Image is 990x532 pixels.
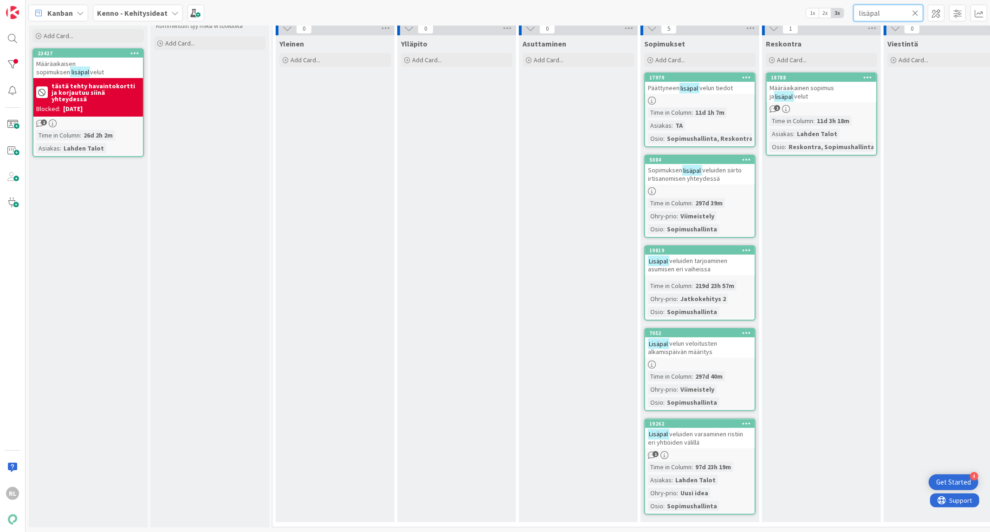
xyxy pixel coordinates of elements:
span: : [677,488,678,498]
span: 3x [831,8,844,18]
span: Reskontra [766,39,802,48]
div: Sopimushallinta [665,224,719,234]
span: velun tiedot [699,84,733,92]
mark: Lisäpal [648,338,669,349]
div: Ohry-prio [648,384,677,394]
div: Osio [648,397,663,407]
span: : [663,397,665,407]
div: 7052 [649,330,755,336]
span: : [677,294,678,304]
div: Osio [648,224,663,234]
span: Määräaikainen sopimus ja [770,84,834,100]
div: 17979 [645,73,755,82]
span: Add Card... [412,56,442,64]
div: 5084Sopimuksenlisäpalveluiden siirto irtisanomisen yhteydessä [645,156,755,184]
div: Open Get Started checklist, remaining modules: 4 [929,474,978,490]
div: 297d 39m [693,198,725,208]
div: 19262 [645,420,755,428]
div: 19262 [649,420,755,427]
div: Time in Column [648,198,692,208]
mark: lisäpal [774,91,794,102]
div: Asiakas [648,120,672,131]
span: : [692,281,693,291]
div: Time in Column [770,116,813,126]
span: Viestintä [887,39,918,48]
span: Add Card... [44,32,73,40]
div: 219d 23h 57m [693,281,737,291]
span: Add Card... [777,56,807,64]
span: Ylläpito [401,39,427,48]
div: Sopimushallinta [665,307,719,317]
span: Add Card... [165,39,195,47]
div: 7052 [645,329,755,337]
div: 7052Lisäpalvelun veloitusten alkamispäivän määritys [645,329,755,358]
span: Kanban [47,7,73,19]
div: 5084 [649,157,755,163]
div: Asiakas [648,475,672,485]
span: 0 [904,23,920,34]
div: Time in Column [648,107,692,118]
mark: lisäpal [70,66,90,77]
div: 17979 [649,74,755,81]
span: : [692,198,693,208]
span: velun veloitusten alkamispäivän määritys [648,339,717,356]
img: avatar [6,513,19,526]
span: : [663,307,665,317]
div: 23427 [33,49,143,58]
span: Päättyneen [648,84,679,92]
div: Time in Column [648,281,692,291]
b: Kenno - Kehitysideat [97,8,168,18]
span: 0 [418,23,434,34]
span: veluiden varaaminen ristiin eri yhtiöiden välillä [648,430,743,447]
div: Reskontra, Sopimushallinta [786,142,877,152]
div: Time in Column [648,462,692,472]
span: 2x [819,8,831,18]
span: veluiden tarjoaminen asumisen eri vaiheissa [648,256,727,273]
span: : [663,501,665,511]
span: Asuttaminen [523,39,566,48]
span: Sopimuksen [648,166,682,174]
div: Get Started [936,478,971,487]
span: Support [19,1,42,13]
div: 4 [970,472,978,480]
div: 297d 40m [693,371,725,381]
span: : [677,384,678,394]
div: 23427 [38,50,143,57]
div: Sopimushallinta [665,501,719,511]
div: Sopimushallinta [665,397,719,407]
span: velut [90,68,104,76]
span: Add Card... [655,56,685,64]
div: 5084 [645,156,755,164]
span: : [793,129,795,139]
div: Viimeistely [678,211,717,221]
mark: Lisäpal [648,429,669,440]
div: 18788Määräaikainen sopimus jalisäpalvelut [767,73,876,102]
span: : [692,462,693,472]
div: Osio [648,133,663,144]
div: Time in Column [648,371,692,381]
div: 26d 2h 2m [81,130,115,140]
div: Lahden Talot [673,475,718,485]
div: Asiakas [36,143,60,153]
div: 11d 3h 18m [815,116,852,126]
div: Ohry-prio [648,488,677,498]
b: tästä tehty havaintokortti ja korjautuu siinä yhteydessä [52,83,140,102]
span: 1 [41,119,47,125]
span: : [60,143,61,153]
span: : [677,211,678,221]
div: Blocked: [36,104,60,114]
span: 0 [296,23,312,34]
div: [DATE] [63,104,83,114]
div: Uusi idea [678,488,711,498]
img: Visit kanbanzone.com [6,6,19,19]
span: 0 [539,23,555,34]
div: Sopimushallinta, Reskontra [665,133,755,144]
mark: lisäpal [679,83,699,93]
span: Sopimukset [644,39,685,48]
span: Add Card... [291,56,320,64]
span: velut [794,92,808,100]
div: Viimeistely [678,384,717,394]
span: 1x [806,8,819,18]
div: 19262Lisäpalveluiden varaaminen ristiin eri yhtiöiden välillä [645,420,755,448]
div: Lahden Talot [795,129,840,139]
